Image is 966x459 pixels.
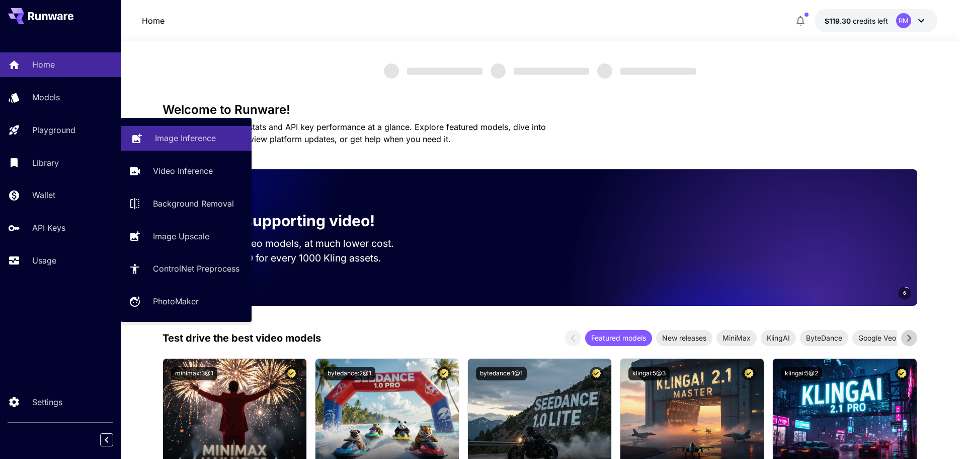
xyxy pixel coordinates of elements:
p: Settings [32,396,62,408]
div: $119.30042 [825,16,888,26]
button: Certified Model – Vetted for best performance and includes a commercial license. [895,367,909,380]
p: Home [142,15,165,27]
div: RM [896,13,911,28]
p: Playground [32,124,75,136]
p: Image Upscale [153,230,209,242]
span: KlingAI [761,333,796,343]
button: Certified Model – Vetted for best performance and includes a commercial license. [437,367,451,380]
nav: breadcrumb [142,15,165,27]
p: Now supporting video! [207,210,375,232]
a: Image Upscale [121,224,252,248]
button: bytedance:1@1 [476,367,527,380]
button: minimax:3@1 [171,367,217,380]
a: Background Removal [121,191,252,216]
span: credits left [853,17,888,25]
a: Image Inference [121,126,252,151]
p: Image Inference [155,132,216,144]
div: Collapse sidebar [108,431,121,449]
h3: Welcome to Runware! [163,103,917,117]
button: $119.30042 [815,9,937,32]
span: Google Veo [852,333,902,343]
span: MiniMax [716,333,757,343]
p: ControlNet Preprocess [153,263,239,275]
span: Featured models [585,333,652,343]
a: ControlNet Preprocess [121,256,252,281]
p: Wallet [32,189,55,201]
p: Usage [32,254,56,267]
p: Video Inference [153,165,213,177]
button: klingai:5@3 [628,367,670,380]
p: API Keys [32,222,65,234]
p: Background Removal [153,198,234,210]
span: New releases [656,333,712,343]
button: bytedance:2@1 [324,367,375,380]
span: ByteDance [800,333,848,343]
p: Save up to $500 for every 1000 Kling assets. [179,251,413,266]
p: Models [32,91,60,103]
span: $119.30 [825,17,853,25]
p: Test drive the best video models [163,331,321,346]
span: Check out your usage stats and API key performance at a glance. Explore featured models, dive int... [163,122,546,144]
p: Library [32,157,59,169]
button: Certified Model – Vetted for best performance and includes a commercial license. [590,367,603,380]
span: 6 [903,289,906,297]
button: Certified Model – Vetted for best performance and includes a commercial license. [285,367,298,380]
button: Collapse sidebar [100,433,113,446]
a: Video Inference [121,159,252,183]
p: PhotoMaker [153,295,199,307]
a: PhotoMaker [121,289,252,314]
p: Run the best video models, at much lower cost. [179,236,413,251]
p: Home [32,58,55,71]
button: Certified Model – Vetted for best performance and includes a commercial license. [742,367,756,380]
button: klingai:5@2 [781,367,822,380]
